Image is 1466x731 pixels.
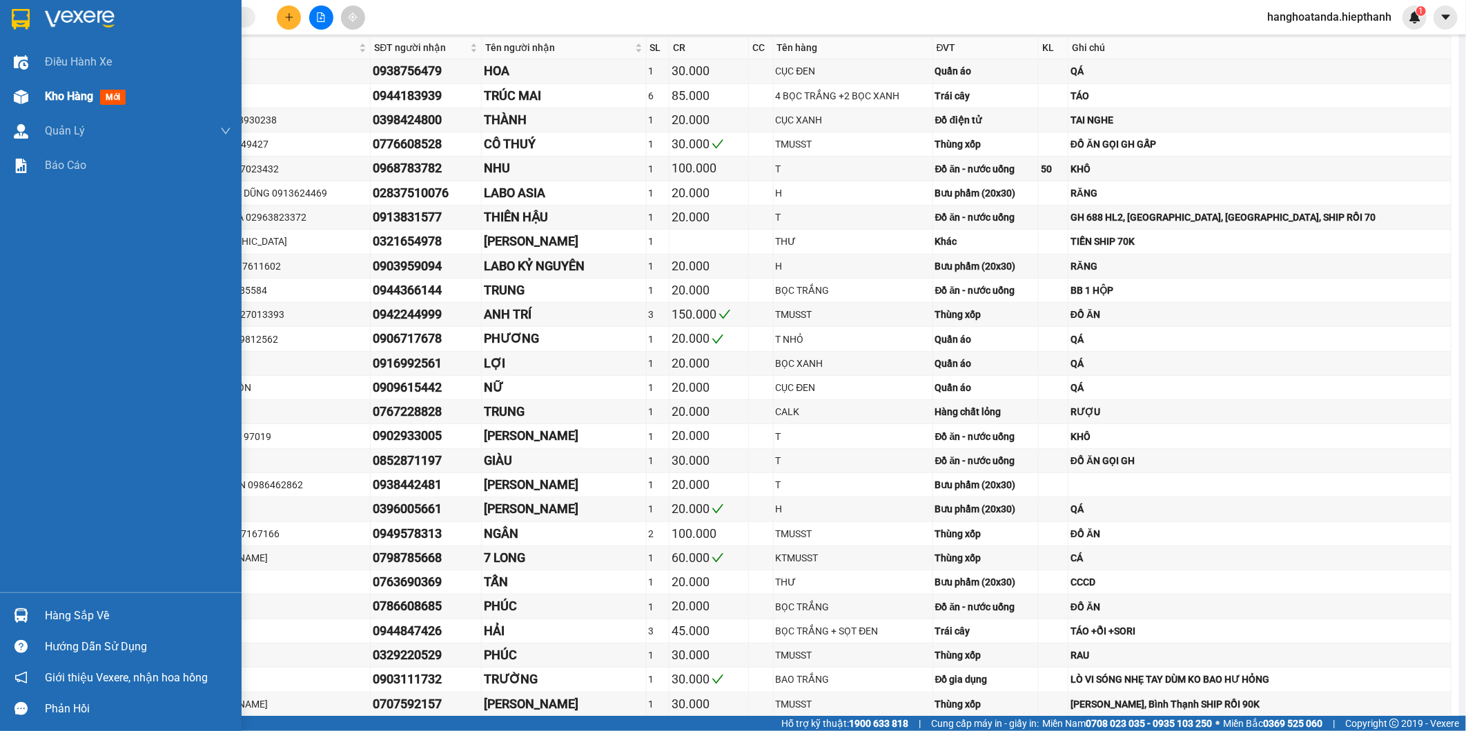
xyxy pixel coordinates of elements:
div: [PERSON_NAME] [194,550,368,565]
div: H [776,259,930,274]
div: Đồ điện tử [935,112,1036,128]
button: file-add [309,6,333,30]
div: Quần áo [935,356,1036,371]
div: 150.000 [672,305,746,324]
div: 45.000 [672,621,746,641]
div: 30.000 [672,451,746,470]
td: HẢI [482,619,646,643]
div: Bưu phẩm (20x30) [935,501,1036,517]
td: 0913831577 [371,206,482,230]
div: 20.000 [672,110,746,130]
div: Đồ ăn - nước uống [935,210,1036,225]
td: TRƯỜNG [482,668,646,692]
td: 0852871197 [371,449,482,473]
div: 20.000 [672,426,746,445]
div: Thùng xốp [935,550,1036,565]
div: 1 [649,234,667,249]
div: VY [194,356,368,371]
th: ĐVT [933,37,1039,59]
div: 20.000 [672,402,746,421]
th: KL [1039,37,1068,59]
div: NK THANH DŨNG 0913624469 [194,186,368,201]
div: TÁO [1071,88,1449,103]
div: 0938756479 [373,61,479,81]
td: NHU [482,157,646,181]
div: Trái cây [935,88,1036,103]
div: [PERSON_NAME] [484,232,643,251]
div: HOA [484,61,643,81]
div: KHA [194,599,368,614]
div: 0938442481 [373,475,479,494]
span: Tên người nhận [485,40,632,55]
div: [PERSON_NAME] [484,426,643,445]
div: TRƯỜNG [484,670,643,689]
button: aim [341,6,365,30]
td: 02837510076 [371,181,482,206]
div: 0944847426 [373,621,479,641]
div: 0944366144 [373,281,479,300]
div: KHA XUYẾN 0986462862 [194,477,368,492]
div: TMUSST [776,648,930,663]
td: GIÀU [482,449,646,473]
th: Tên hàng [774,37,933,59]
div: 0906717678 [373,329,479,348]
div: 02837510076 [373,183,479,203]
td: 0903959094 [371,254,482,279]
div: 85.000 [672,86,746,106]
td: 0949578313 [371,522,482,546]
div: H [776,186,930,201]
div: TRÚC MAI [484,86,643,106]
div: THIÊN HẬU [484,208,643,227]
div: 0942244999 [373,305,479,324]
td: 0786608685 [371,594,482,619]
div: BA HÙNG [194,501,368,517]
div: HẰNG 0347023432 [194,161,368,177]
td: 0902933005 [371,424,482,448]
span: check [712,552,724,564]
td: THIÊN HẬU [482,206,646,230]
span: SĐT người nhận [374,40,467,55]
div: RĂNG [1071,259,1449,274]
div: CALK [776,404,930,419]
div: Hàng chất lỏng [935,404,1036,419]
div: QUÝ [194,88,368,103]
div: 20.000 [672,208,746,227]
div: Đồ ăn - nước uống [935,599,1036,614]
div: GIÀU [484,451,643,470]
td: PHƯƠNG [482,327,646,351]
div: [PERSON_NAME] [484,475,643,494]
td: TRUNG [482,279,646,303]
div: THÀNH [484,110,643,130]
div: NGÂN [484,524,643,543]
div: Thùng xốp [935,526,1036,541]
div: QÁ [1071,356,1449,371]
td: NỮ [482,376,646,400]
td: 0798785668 [371,546,482,570]
div: RĂNG [1071,186,1449,201]
div: Bưu phẩm (20x30) [935,259,1036,274]
div: Bưu phẩm (20x30) [935,574,1036,590]
span: question-circle [14,640,28,653]
td: 0909615442 [371,376,482,400]
td: ANH TRÍ [482,303,646,327]
div: TRINH 0907167166 [194,526,368,541]
div: 0786608685 [373,597,479,616]
div: GH 688 HL2, [GEOGRAPHIC_DATA], [GEOGRAPHIC_DATA], SHIP RỒI 70 [1071,210,1449,225]
td: 0396005661 [371,497,482,521]
div: 4 BỌC TRẮNG +2 BỌC XANH [776,88,930,103]
img: warehouse-icon [14,608,28,623]
span: caret-down [1440,11,1452,23]
div: PHÚC [484,597,643,616]
span: Người gửi [195,40,356,55]
div: 0903111732 [373,670,479,689]
span: mới [100,90,126,105]
div: PHÚC [484,645,643,665]
div: 3 [649,307,667,322]
td: TUYẾT MINH [482,497,646,521]
div: ĐỒ ĂN GỌI GH [1071,453,1449,468]
td: 7 LONG [482,546,646,570]
div: CỤC XANH [776,112,930,128]
span: check [719,308,731,321]
div: 1 [649,137,667,152]
div: 2 [649,526,667,541]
